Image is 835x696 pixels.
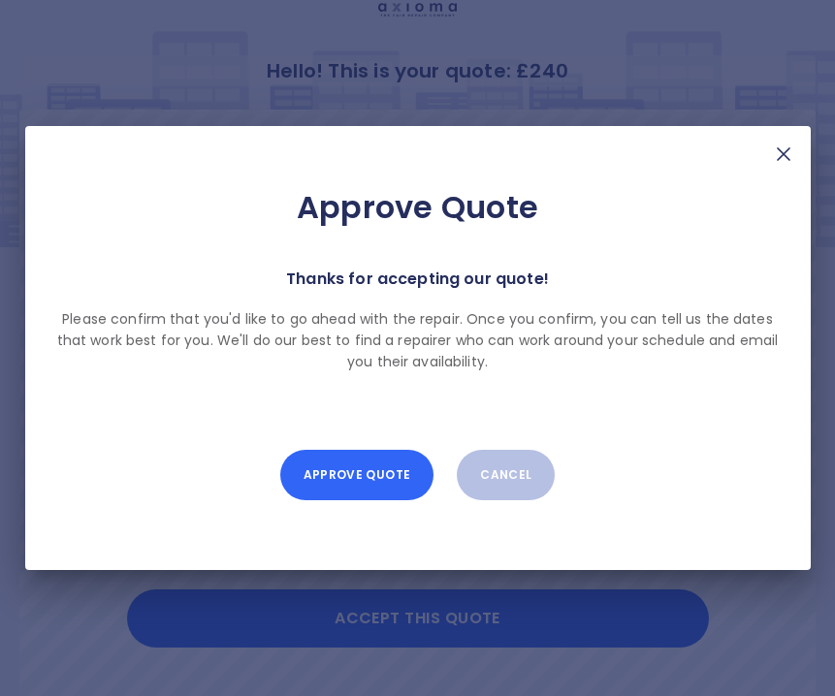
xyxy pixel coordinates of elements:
[280,450,434,500] button: Approve Quote
[56,308,780,372] p: Please confirm that you'd like to go ahead with the repair. Once you confirm, you can tell us the...
[286,266,549,293] p: Thanks for accepting our quote!
[56,188,780,227] h2: Approve Quote
[772,142,795,166] img: X Mark
[457,450,555,500] button: Cancel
